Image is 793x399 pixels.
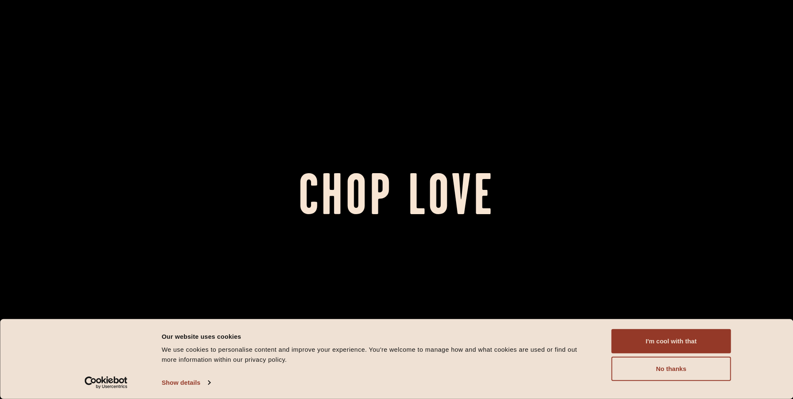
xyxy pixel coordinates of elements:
[69,376,143,389] a: Usercentrics Cookiebot - opens in a new window
[612,357,731,381] button: No thanks
[162,376,210,389] a: Show details
[612,329,731,353] button: I'm cool with that
[162,345,593,365] div: We use cookies to personalise content and improve your experience. You're welcome to manage how a...
[162,331,593,341] div: Our website uses cookies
